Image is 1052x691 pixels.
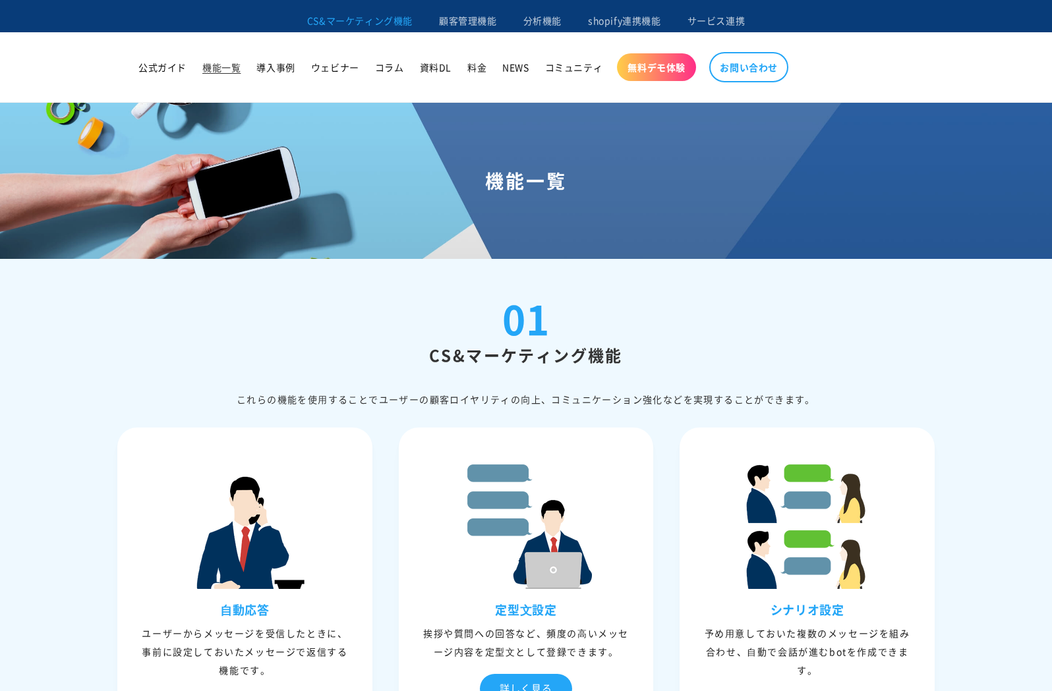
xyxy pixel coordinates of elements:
a: 資料DL [412,53,459,81]
h3: 定型⽂設定 [402,602,651,617]
a: 無料デモ体験 [617,53,696,81]
span: 機能一覧 [202,61,241,73]
h3: ⾃動応答 [121,602,369,617]
span: お問い合わせ [720,61,778,73]
h1: 機能一覧 [16,169,1036,192]
div: ユーザーからメッセージを受信したときに、事前に設定しておいたメッセージで返信する機能です。 [121,624,369,679]
span: 公式ガイド [138,61,187,73]
span: 導入事例 [256,61,295,73]
div: 予め⽤意しておいた複数のメッセージを組み合わせ、⾃動で会話が進むbotを作成できます。 [683,624,931,679]
a: 料金 [459,53,494,81]
a: コミュニティ [537,53,611,81]
span: 資料DL [420,61,452,73]
span: NEWS [502,61,529,73]
a: ウェビナー [303,53,367,81]
a: 公式ガイド [131,53,194,81]
img: 定型⽂設定 [460,457,592,589]
a: 機能一覧 [194,53,248,81]
h3: シナリオ設定 [683,602,931,617]
h2: CS&マーケティング機能 [117,345,935,365]
span: 料金 [467,61,486,73]
a: NEWS [494,53,537,81]
a: お問い合わせ [709,52,788,82]
a: コラム [367,53,412,81]
span: 無料デモ体験 [628,61,686,73]
a: 導入事例 [248,53,303,81]
img: ⾃動応答 [179,457,310,589]
span: ウェビナー [311,61,359,73]
span: コラム [375,61,404,73]
div: 01 [502,298,549,338]
div: これらの機能を使⽤することでユーザーの顧客ロイヤリティの向上、コミュニケーション強化などを実現することができます。 [117,391,935,408]
img: シナリオ設定 [742,457,873,589]
div: 挨拶や質問への回答など、頻度の⾼いメッセージ内容を定型⽂として登録できます。 [402,624,651,661]
span: コミュニティ [545,61,603,73]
